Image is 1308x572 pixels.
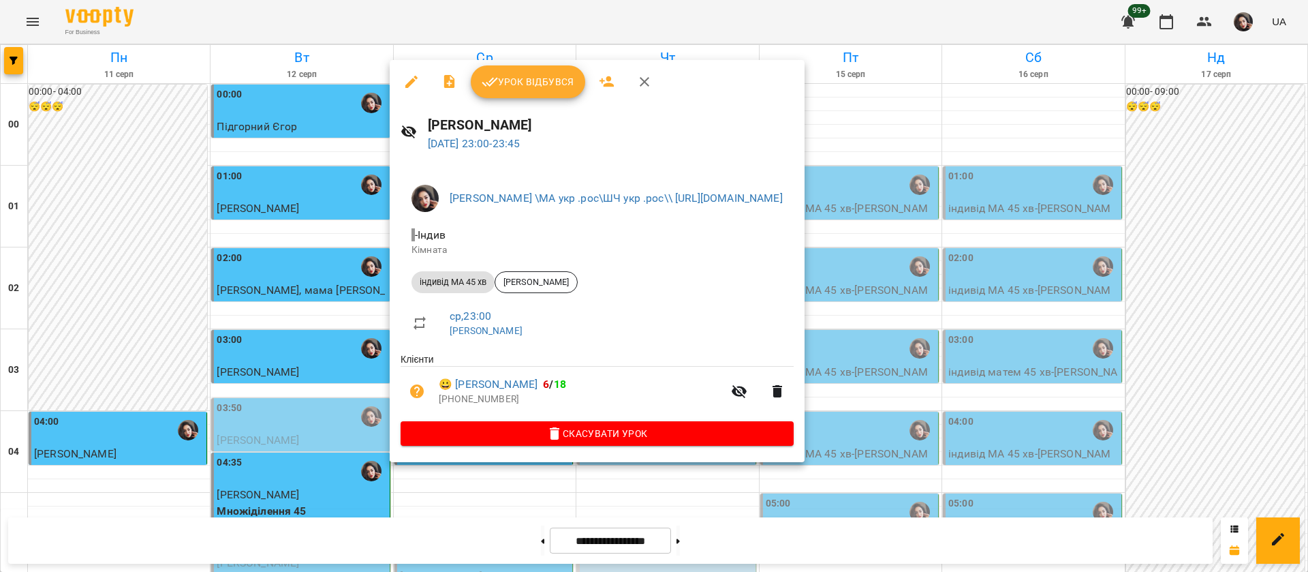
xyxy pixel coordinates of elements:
[411,185,439,212] img: 415cf204168fa55e927162f296ff3726.jpg
[471,65,585,98] button: Урок відбувся
[428,137,520,150] a: [DATE] 23:00-23:45
[411,276,495,288] span: індивід МА 45 хв
[495,276,577,288] span: [PERSON_NAME]
[554,378,566,391] span: 18
[450,310,491,322] a: ср , 23:00
[495,271,578,293] div: [PERSON_NAME]
[543,378,549,391] span: 6
[439,393,723,406] p: [PHONE_NUMBER]
[439,376,538,393] a: 😀 [PERSON_NAME]
[401,421,794,446] button: Скасувати Урок
[401,375,433,408] button: Візит ще не сплачено. Додати оплату?
[401,352,794,421] ul: Клієнти
[543,378,566,391] b: /
[428,115,794,136] h6: [PERSON_NAME]
[482,74,574,90] span: Урок відбувся
[411,228,448,241] span: - Індив
[411,243,783,257] p: Кімната
[411,425,783,442] span: Скасувати Урок
[450,192,783,205] a: [PERSON_NAME] \МА укр .рос\ШЧ укр .рос\\ [URL][DOMAIN_NAME]
[450,325,523,336] a: [PERSON_NAME]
